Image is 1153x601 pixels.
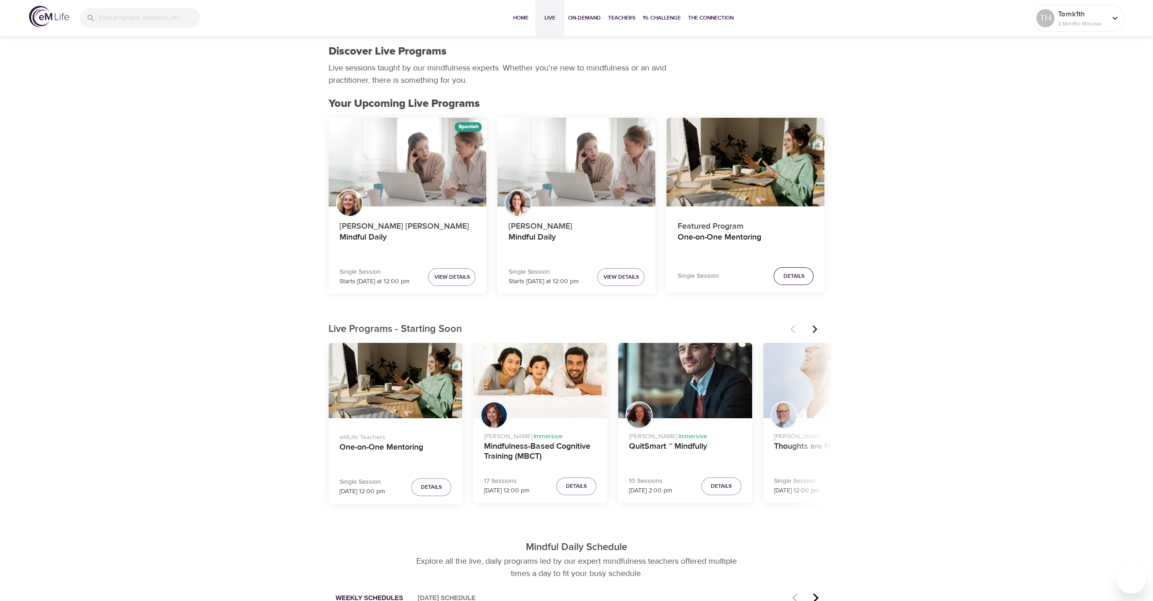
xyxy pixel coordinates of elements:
[428,268,475,286] button: View Details
[556,477,596,495] button: Details
[508,277,578,286] p: Starts [DATE] at 12:00 pm
[534,432,562,441] span: Immersive
[484,428,596,441] p: [PERSON_NAME] ·
[774,267,814,285] button: Details
[329,62,669,86] p: Live sessions taught by our mindfulness experts. Whether you're new to mindfulness or an avid pra...
[677,271,719,281] p: Single Session
[774,441,886,463] h4: Thoughts are Not Facts
[629,441,741,463] h4: QuitSmart ™ Mindfully
[608,13,635,23] span: Teachers
[484,486,529,496] p: [DATE] 12:00 pm
[688,13,734,23] span: The Connection
[329,97,825,110] h2: Your Upcoming Live Programs
[677,232,814,254] h4: One-on-One Mentoring
[339,216,476,232] p: [PERSON_NAME] [PERSON_NAME]
[629,428,741,441] p: [PERSON_NAME] ·
[484,441,596,463] h4: Mindfulness-Based Cognitive Training (MBCT)
[568,13,601,23] span: On-Demand
[29,6,69,27] img: logo
[321,540,832,555] p: Mindful Daily Schedule
[411,478,451,496] button: Details
[339,442,452,464] h4: One-on-One Mentoring
[1058,20,1106,28] p: 2 Mindful Minutes
[454,122,482,132] div: The episodes in this programs will be in Spanish
[99,8,200,28] input: Find programs, teachers, etc...
[339,232,476,254] h4: Mindful Daily
[597,268,644,286] button: View Details
[329,322,785,337] p: Live Programs - Starting Soon
[774,486,819,496] p: [DATE] 12:00 pm
[406,555,747,580] p: Explore all the live, daily programs led by our expert mindfulness teachers offered multiple time...
[1058,9,1106,20] p: Tomk1th
[497,118,655,207] button: Mindful Daily
[339,277,409,286] p: Starts [DATE] at 12:00 pm
[763,343,897,418] button: Thoughts are Not Facts
[421,482,442,492] span: Details
[618,343,752,418] button: QuitSmart ™ Mindfully
[679,432,707,441] span: Immersive
[701,477,741,495] button: Details
[774,476,819,486] p: Single Session
[339,429,452,442] p: eMLife Teachers
[484,476,529,486] p: 17 Sessions
[329,343,463,418] button: One-on-One Mentoring
[711,481,732,491] span: Details
[339,487,385,496] p: [DATE] 12:00 pm
[508,267,578,277] p: Single Session
[629,486,672,496] p: [DATE] 2:00 pm
[677,216,814,232] p: Featured Program
[643,13,681,23] span: 1% Challenge
[508,216,644,232] p: [PERSON_NAME]
[339,477,385,487] p: Single Session
[1036,9,1054,27] div: TH
[339,267,409,277] p: Single Session
[329,118,487,207] button: Mindful Daily
[566,481,587,491] span: Details
[473,343,607,418] button: Mindfulness-Based Cognitive Training (MBCT)
[434,272,469,282] span: View Details
[666,118,824,207] button: One-on-One Mentoring
[329,45,447,58] h1: Discover Live Programs
[1117,565,1146,594] iframe: Button to launch messaging window
[603,272,639,282] span: View Details
[805,319,825,339] button: Next items
[774,428,886,441] p: [PERSON_NAME]
[539,13,561,23] span: Live
[510,13,532,23] span: Home
[508,232,644,254] h4: Mindful Daily
[629,476,672,486] p: 10 Sessions
[783,271,804,281] span: Details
